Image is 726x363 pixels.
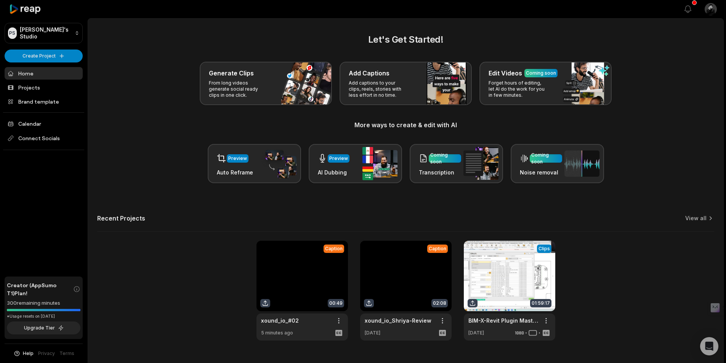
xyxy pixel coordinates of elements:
[13,350,34,357] button: Help
[419,168,461,176] h3: Transcription
[362,147,397,180] img: ai_dubbing.png
[531,152,561,165] div: Coming soon
[228,155,247,162] div: Preview
[261,149,296,179] img: auto_reframe.png
[365,317,431,325] a: xound_io_Shriya-Review
[97,120,714,130] h3: More ways to create & edit with AI
[7,321,80,334] button: Upgrade Tier
[329,155,348,162] div: Preview
[23,350,34,357] span: Help
[38,350,55,357] a: Privacy
[7,299,80,307] div: 300 remaining minutes
[349,69,389,78] h3: Add Captions
[97,214,145,222] h2: Recent Projects
[318,168,349,176] h3: AI Dubbing
[5,67,83,80] a: Home
[261,317,299,325] a: xound_io_#02
[564,150,599,177] img: noise_removal.png
[468,317,538,325] a: BIM-X-Revit Plugin Mastery
[97,33,714,46] h2: Let's Get Started!
[7,281,73,297] span: Creator (AppSumo T1) Plan!
[5,81,83,94] a: Projects
[7,313,80,319] div: *Usage resets on [DATE]
[8,27,17,39] div: PS
[526,70,556,77] div: Coming soon
[5,131,83,145] span: Connect Socials
[209,80,268,98] p: From long videos generate social ready clips in one click.
[463,147,498,180] img: transcription.png
[5,117,83,130] a: Calendar
[700,337,718,355] div: Open Intercom Messenger
[20,26,72,40] p: [PERSON_NAME]'s Studio
[5,95,83,108] a: Brand template
[489,69,522,78] h3: Edit Videos
[430,152,460,165] div: Coming soon
[5,50,83,62] button: Create Project
[59,350,74,357] a: Terms
[209,69,254,78] h3: Generate Clips
[685,214,707,222] a: View all
[217,168,253,176] h3: Auto Reframe
[520,168,562,176] h3: Noise removal
[489,80,548,98] p: Forget hours of editing, let AI do the work for you in few minutes.
[349,80,408,98] p: Add captions to your clips, reels, stories with less effort in no time.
